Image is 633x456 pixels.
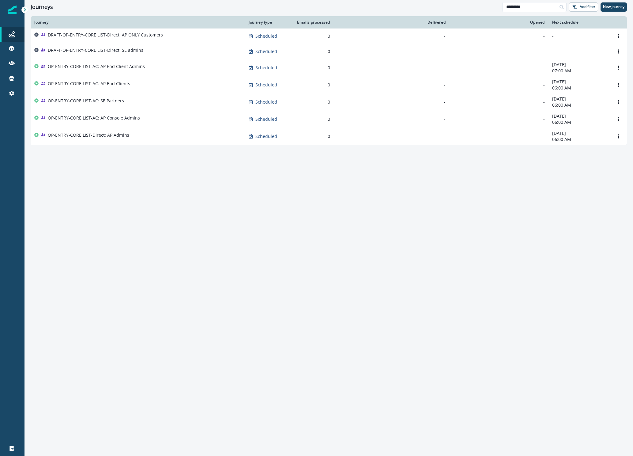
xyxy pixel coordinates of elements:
button: Options [613,63,623,72]
p: OP-ENTRY-CORE LIST-Direct: AP Admins [48,132,129,138]
div: - [337,99,446,105]
p: OP-ENTRY-CORE LIST-AC: AP End Clients [48,81,130,87]
div: - [337,33,446,39]
p: Scheduled [255,133,277,139]
a: DRAFT-OP-ENTRY-CORE LIST-Direct: AP ONLY CustomersScheduled0---Options [31,28,627,44]
div: 0 [295,133,330,139]
p: Scheduled [255,116,277,122]
p: [DATE] [552,113,606,119]
p: [DATE] [552,130,606,136]
p: Add filter [580,5,595,9]
div: 0 [295,33,330,39]
div: - [337,82,446,88]
a: OP-ENTRY-CORE LIST-AC: AP End ClientsScheduled0--[DATE]06:00 AMOptions [31,76,627,93]
div: 0 [295,48,330,55]
p: DRAFT-OP-ENTRY-CORE LIST-Direct: AP ONLY Customers [48,32,163,38]
p: [DATE] [552,96,606,102]
p: [DATE] [552,62,606,68]
button: Options [613,97,623,107]
div: - [337,65,446,71]
div: Journey [34,20,241,25]
a: OP-ENTRY-CORE LIST-AC: AP Console AdminsScheduled0--[DATE]06:00 AMOptions [31,111,627,128]
p: - [552,48,606,55]
p: Scheduled [255,99,277,105]
div: - [453,33,545,39]
div: Next schedule [552,20,606,25]
a: OP-ENTRY-CORE LIST-AC: SE PartnersScheduled0--[DATE]06:00 AMOptions [31,93,627,111]
p: OP-ENTRY-CORE LIST-AC: SE Partners [48,98,124,104]
p: Scheduled [255,82,277,88]
button: Options [613,115,623,124]
div: - [337,48,446,55]
button: New journey [601,2,627,12]
p: 06:00 AM [552,136,606,142]
p: OP-ENTRY-CORE LIST-AC: AP Console Admins [48,115,140,121]
button: Options [613,47,623,56]
p: Scheduled [255,48,277,55]
div: - [453,82,545,88]
div: 0 [295,99,330,105]
img: Inflection [8,6,17,14]
button: Options [613,80,623,89]
button: Options [613,132,623,141]
button: Options [613,32,623,41]
div: - [453,133,545,139]
p: Scheduled [255,33,277,39]
div: 0 [295,65,330,71]
a: DRAFT-OP-ENTRY-CORE LIST-Direct: SE adminsScheduled0---Options [31,44,627,59]
p: DRAFT-OP-ENTRY-CORE LIST-Direct: SE admins [48,47,143,53]
div: Delivered [337,20,446,25]
p: 06:00 AM [552,102,606,108]
p: Scheduled [255,65,277,71]
div: - [453,99,545,105]
p: - [552,33,606,39]
div: - [453,116,545,122]
div: 0 [295,82,330,88]
p: [DATE] [552,79,606,85]
p: 07:00 AM [552,68,606,74]
div: Opened [453,20,545,25]
div: - [453,48,545,55]
div: - [337,133,446,139]
div: Emails processed [295,20,330,25]
a: OP-ENTRY-CORE LIST-AC: AP End Client AdminsScheduled0--[DATE]07:00 AMOptions [31,59,627,76]
div: 0 [295,116,330,122]
p: New journey [603,5,624,9]
button: Add filter [569,2,598,12]
div: Journey type [249,20,287,25]
div: - [453,65,545,71]
div: - [337,116,446,122]
h1: Journeys [31,4,53,10]
p: 06:00 AM [552,85,606,91]
a: OP-ENTRY-CORE LIST-Direct: AP AdminsScheduled0--[DATE]06:00 AMOptions [31,128,627,145]
p: OP-ENTRY-CORE LIST-AC: AP End Client Admins [48,63,145,70]
p: 06:00 AM [552,119,606,125]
